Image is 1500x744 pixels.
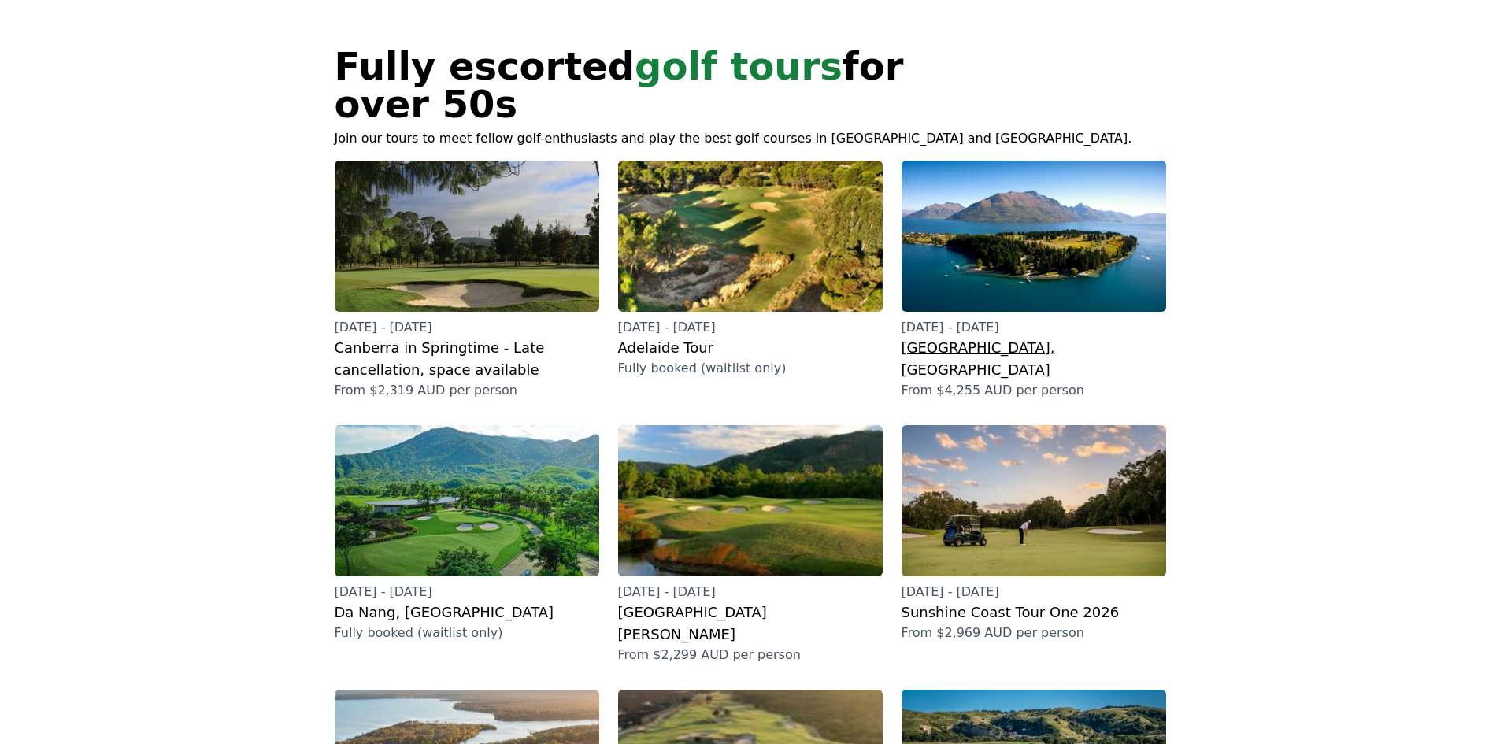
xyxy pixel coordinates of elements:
h2: Canberra in Springtime - Late cancellation, space available [335,337,599,381]
h2: Sunshine Coast Tour One 2026 [902,601,1166,624]
p: From $2,299 AUD per person [618,646,883,664]
a: [DATE] - [DATE][GEOGRAPHIC_DATA], [GEOGRAPHIC_DATA]From $4,255 AUD per person [902,161,1166,400]
h2: Adelaide Tour [618,337,883,359]
p: From $2,969 AUD per person [902,624,1166,642]
p: Fully booked (waitlist only) [335,624,599,642]
a: [DATE] - [DATE]Da Nang, [GEOGRAPHIC_DATA]Fully booked (waitlist only) [335,425,599,642]
p: [DATE] - [DATE] [902,318,1166,337]
p: From $2,319 AUD per person [335,381,599,400]
h2: Da Nang, [GEOGRAPHIC_DATA] [335,601,599,624]
h1: Fully escorted for over 50s [335,47,1040,123]
span: golf tours [635,44,843,88]
p: From $4,255 AUD per person [902,381,1166,400]
a: [DATE] - [DATE][GEOGRAPHIC_DATA][PERSON_NAME]From $2,299 AUD per person [618,425,883,664]
p: [DATE] - [DATE] [335,318,599,337]
p: Fully booked (waitlist only) [618,359,883,378]
p: [DATE] - [DATE] [902,583,1166,601]
h2: [GEOGRAPHIC_DATA], [GEOGRAPHIC_DATA] [902,337,1166,381]
h2: [GEOGRAPHIC_DATA][PERSON_NAME] [618,601,883,646]
p: Join our tours to meet fellow golf-enthusiasts and play the best golf courses in [GEOGRAPHIC_DATA... [335,129,1166,148]
a: [DATE] - [DATE]Adelaide TourFully booked (waitlist only) [618,161,883,378]
p: [DATE] - [DATE] [618,318,883,337]
a: [DATE] - [DATE]Sunshine Coast Tour One 2026From $2,969 AUD per person [902,425,1166,642]
p: [DATE] - [DATE] [618,583,883,601]
p: [DATE] - [DATE] [335,583,599,601]
a: [DATE] - [DATE]Canberra in Springtime - Late cancellation, space availableFrom $2,319 AUD per person [335,161,599,400]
